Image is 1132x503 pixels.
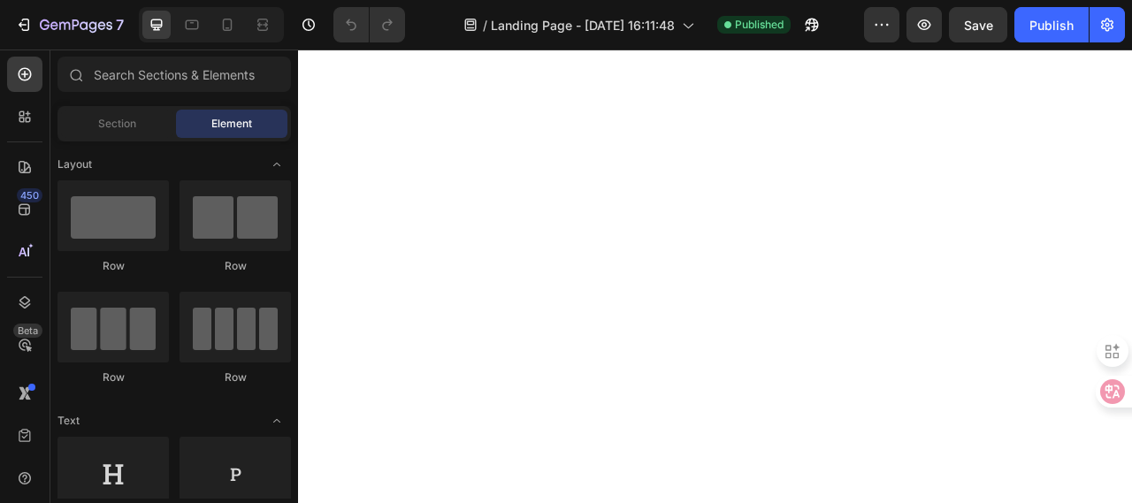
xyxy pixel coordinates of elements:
span: Toggle open [263,150,291,179]
span: Element [211,116,252,132]
span: Published [735,17,784,33]
iframe: Intercom live chat [1072,416,1114,459]
div: Beta [13,324,42,338]
div: Row [57,370,169,385]
button: Publish [1014,7,1089,42]
div: Row [57,258,169,274]
span: / [483,16,487,34]
span: Landing Page - [DATE] 16:11:48 [491,16,675,34]
div: Undo/Redo [333,7,405,42]
span: Save [964,18,993,33]
span: Layout [57,156,92,172]
span: Text [57,413,80,429]
p: 7 [116,14,124,35]
iframe: Design area [298,50,1132,503]
button: 7 [7,7,132,42]
button: Save [949,7,1007,42]
div: Row [180,258,291,274]
div: 450 [17,188,42,202]
input: Search Sections & Elements [57,57,291,92]
span: Section [98,116,136,132]
div: Row [180,370,291,385]
div: Publish [1029,16,1074,34]
span: Toggle open [263,407,291,435]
